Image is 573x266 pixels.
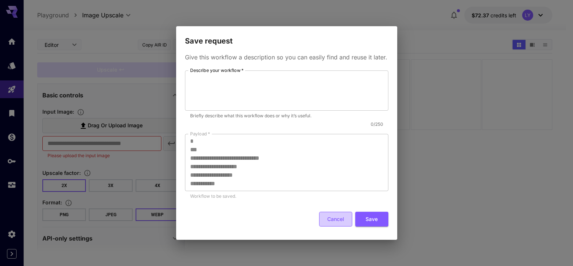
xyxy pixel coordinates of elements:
[190,193,383,200] p: Workflow to be saved.
[190,112,383,120] p: Briefly describe what this workflow does or why it’s useful.
[536,231,573,266] iframe: Chat Widget
[355,212,388,227] button: Save
[185,53,388,62] p: Give this workflow a description so you can easily find and reuse it later.
[176,26,397,47] h2: Save request
[319,212,352,227] button: Cancel
[190,67,244,73] label: Describe your workflow
[185,121,383,128] p: 0 / 250
[190,131,210,137] label: Payload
